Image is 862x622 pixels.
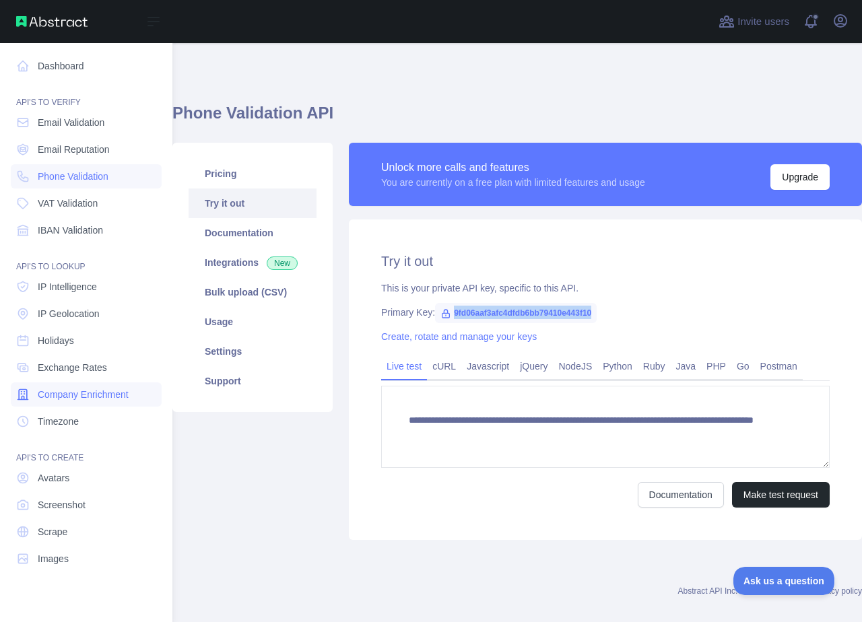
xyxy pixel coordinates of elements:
[11,466,162,490] a: Avatars
[381,160,645,176] div: Unlock more calls and features
[701,355,731,377] a: PHP
[461,355,515,377] a: Javascript
[435,303,597,323] span: 9fd06aaf3afc4dfdb6bb79410e443f10
[38,280,97,293] span: IP Intelligence
[189,277,317,307] a: Bulk upload (CSV)
[731,355,755,377] a: Go
[381,355,427,377] a: Live test
[716,11,792,32] button: Invite users
[38,388,129,401] span: Company Enrichment
[189,159,317,188] a: Pricing
[38,361,107,374] span: Exchange Rates
[38,415,79,428] span: Timezone
[515,355,553,377] a: jQuery
[267,256,298,270] span: New
[11,191,162,215] a: VAT Validation
[172,102,862,135] h1: Phone Validation API
[11,382,162,407] a: Company Enrichment
[11,547,162,571] a: Images
[597,355,638,377] a: Python
[11,355,162,380] a: Exchange Rates
[11,81,162,108] div: API'S TO VERIFY
[732,482,830,508] button: Make test request
[11,329,162,353] a: Holidays
[11,54,162,78] a: Dashboard
[11,110,162,135] a: Email Validation
[381,252,830,271] h2: Try it out
[38,116,104,129] span: Email Validation
[11,164,162,188] a: Phone Validation
[38,552,69,565] span: Images
[11,245,162,272] div: API'S TO LOOKUP
[189,248,317,277] a: Integrations New
[671,355,702,377] a: Java
[189,188,317,218] a: Try it out
[189,307,317,337] a: Usage
[427,355,461,377] a: cURL
[381,306,830,319] div: Primary Key:
[38,334,74,347] span: Holidays
[189,366,317,396] a: Support
[11,137,162,162] a: Email Reputation
[11,275,162,299] a: IP Intelligence
[770,164,830,190] button: Upgrade
[189,337,317,366] a: Settings
[638,482,724,508] a: Documentation
[38,143,110,156] span: Email Reputation
[38,223,103,237] span: IBAN Validation
[381,176,645,189] div: You are currently on a free plan with limited features and usage
[38,525,67,539] span: Scrape
[755,355,803,377] a: Postman
[733,567,835,595] iframe: Toggle Customer Support
[678,586,738,596] a: Abstract API Inc.
[638,355,671,377] a: Ruby
[11,302,162,326] a: IP Geolocation
[38,498,86,512] span: Screenshot
[38,307,100,320] span: IP Geolocation
[38,170,108,183] span: Phone Validation
[11,436,162,463] div: API'S TO CREATE
[381,281,830,295] div: This is your private API key, specific to this API.
[38,197,98,210] span: VAT Validation
[737,14,789,30] span: Invite users
[189,218,317,248] a: Documentation
[16,16,88,27] img: Abstract API
[38,471,69,485] span: Avatars
[11,520,162,544] a: Scrape
[381,331,537,342] a: Create, rotate and manage your keys
[11,493,162,517] a: Screenshot
[11,218,162,242] a: IBAN Validation
[11,409,162,434] a: Timezone
[553,355,597,377] a: NodeJS
[813,586,862,596] a: Privacy policy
